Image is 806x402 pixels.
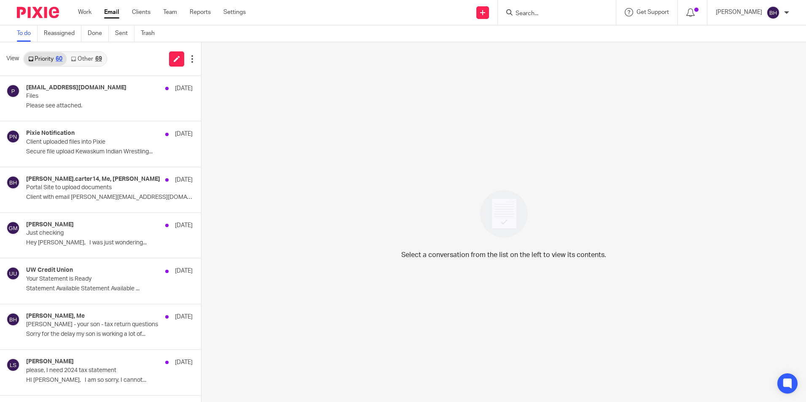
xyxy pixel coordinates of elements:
[26,139,159,146] p: Client uploaded files into Pixie
[26,148,193,155] p: Secure file upload Kewaskum Indian Wrestling...
[6,313,20,326] img: svg%3E
[175,176,193,184] p: [DATE]
[26,239,193,247] p: Hey [PERSON_NAME], I was just wondering...
[6,54,19,63] span: View
[163,8,177,16] a: Team
[95,56,102,62] div: 69
[56,56,62,62] div: 60
[26,276,159,283] p: Your Statement is Ready
[26,377,193,384] p: HI [PERSON_NAME], I am so sorry, I cannot...
[132,8,150,16] a: Clients
[88,25,109,42] a: Done
[44,25,81,42] a: Reassigned
[175,358,193,367] p: [DATE]
[26,130,75,137] h4: Pixie Notification
[115,25,134,42] a: Sent
[26,267,73,274] h4: UW Credit Union
[26,285,193,292] p: Statement Available Statement Available ...
[26,358,74,365] h4: [PERSON_NAME]
[26,230,159,237] p: Just checking
[766,6,780,19] img: svg%3E
[26,331,193,338] p: Sorry for the delay my son is working a lot of...
[175,130,193,138] p: [DATE]
[6,358,20,372] img: svg%3E
[26,176,160,183] h4: [PERSON_NAME].carter14, Me, [PERSON_NAME]
[67,52,106,66] a: Other69
[26,313,85,320] h4: [PERSON_NAME], Me
[6,221,20,235] img: svg%3E
[175,313,193,321] p: [DATE]
[6,130,20,143] img: svg%3E
[6,267,20,280] img: svg%3E
[26,93,159,100] p: Files
[26,184,159,191] p: Portal Site to upload documents
[24,52,67,66] a: Priority60
[515,10,591,18] input: Search
[637,9,669,15] span: Get Support
[26,221,74,228] h4: [PERSON_NAME]
[78,8,91,16] a: Work
[6,176,20,189] img: svg%3E
[26,102,193,110] p: Please see attached.
[175,221,193,230] p: [DATE]
[716,8,762,16] p: [PERSON_NAME]
[26,367,159,374] p: please, I need 2024 tax statement
[17,7,59,18] img: Pixie
[190,8,211,16] a: Reports
[26,194,193,201] p: Client with email [PERSON_NAME][EMAIL_ADDRESS][DOMAIN_NAME]...
[401,250,606,260] p: Select a conversation from the list on the left to view its contents.
[104,8,119,16] a: Email
[175,267,193,275] p: [DATE]
[17,25,38,42] a: To do
[223,8,246,16] a: Settings
[6,84,20,98] img: svg%3E
[175,84,193,93] p: [DATE]
[26,84,126,91] h4: [EMAIL_ADDRESS][DOMAIN_NAME]
[26,321,159,328] p: [PERSON_NAME] - your son - tax return questions
[141,25,161,42] a: Trash
[475,185,533,243] img: image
